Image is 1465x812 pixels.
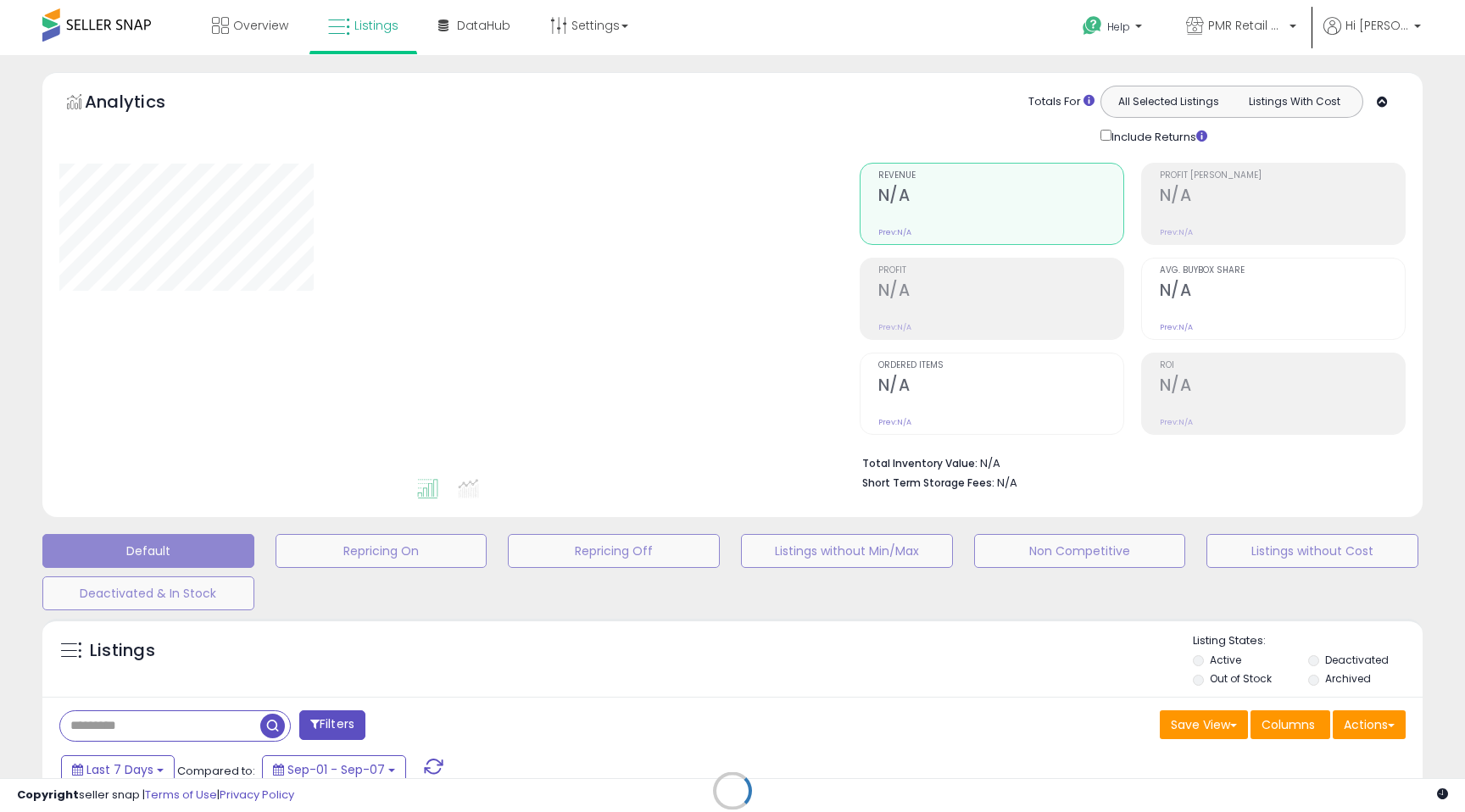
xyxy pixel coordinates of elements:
h2: N/A [1160,281,1405,303]
i: Get Help [1082,15,1103,36]
span: Overview [233,17,288,34]
span: Hi [PERSON_NAME] [1345,17,1409,34]
small: Prev: N/A [1160,322,1193,332]
div: seller snap | | [17,787,294,804]
div: Include Returns [1088,126,1228,146]
span: Listings [354,17,398,34]
small: Prev: N/A [1160,227,1193,237]
li: N/A [862,452,1393,472]
a: Hi [PERSON_NAME] [1323,17,1421,55]
button: Default [42,534,254,568]
small: Prev: N/A [878,322,911,332]
span: Profit [878,266,1123,275]
b: Short Term Storage Fees: [862,476,994,490]
span: Ordered Items [878,361,1123,370]
span: Profit [PERSON_NAME] [1160,171,1405,181]
button: Non Competitive [974,534,1186,568]
h2: N/A [878,281,1123,303]
span: Help [1107,19,1130,34]
b: Total Inventory Value: [862,456,978,470]
div: Totals For [1028,94,1095,110]
h2: N/A [878,186,1123,209]
button: Repricing On [276,534,487,568]
button: All Selected Listings [1106,91,1232,113]
span: PMR Retail USA LLC [1208,17,1284,34]
strong: Copyright [17,787,79,803]
button: Deactivated & In Stock [42,576,254,610]
h2: N/A [1160,375,1405,398]
small: Prev: N/A [1160,417,1193,427]
button: Listings without Cost [1206,534,1418,568]
button: Repricing Off [508,534,720,568]
small: Prev: N/A [878,417,911,427]
span: N/A [997,475,1017,491]
h2: N/A [1160,186,1405,209]
small: Prev: N/A [878,227,911,237]
button: Listings without Min/Max [741,534,953,568]
button: Listings With Cost [1231,91,1357,113]
h2: N/A [878,375,1123,398]
a: Help [1069,3,1159,55]
span: ROI [1160,361,1405,370]
span: DataHub [457,17,510,34]
span: Avg. Buybox Share [1160,266,1405,275]
h5: Analytics [85,90,198,118]
span: Revenue [878,171,1123,181]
